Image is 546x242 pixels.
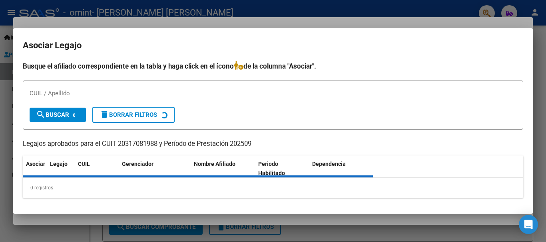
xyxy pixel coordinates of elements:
datatable-header-cell: CUIL [75,155,119,182]
datatable-header-cell: Nombre Afiliado [191,155,255,182]
datatable-header-cell: Gerenciador [119,155,191,182]
button: Borrar Filtros [92,107,175,123]
button: Buscar [30,108,86,122]
mat-icon: search [36,110,46,119]
span: Dependencia [312,161,346,167]
datatable-header-cell: Dependencia [309,155,373,182]
div: 0 registros [23,178,523,198]
span: CUIL [78,161,90,167]
div: Open Intercom Messenger [519,215,538,234]
span: Gerenciador [122,161,153,167]
datatable-header-cell: Legajo [47,155,75,182]
mat-icon: delete [100,110,109,119]
span: Asociar [26,161,45,167]
span: Buscar [36,111,69,118]
span: Legajo [50,161,68,167]
datatable-header-cell: Periodo Habilitado [255,155,309,182]
span: Borrar Filtros [100,111,157,118]
h2: Asociar Legajo [23,38,523,53]
span: Nombre Afiliado [194,161,235,167]
p: Legajos aprobados para el CUIT 20317081988 y Período de Prestación 202509 [23,139,523,149]
h4: Busque el afiliado correspondiente en la tabla y haga click en el ícono de la columna "Asociar". [23,61,523,71]
span: Periodo Habilitado [258,161,285,176]
datatable-header-cell: Asociar [23,155,47,182]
